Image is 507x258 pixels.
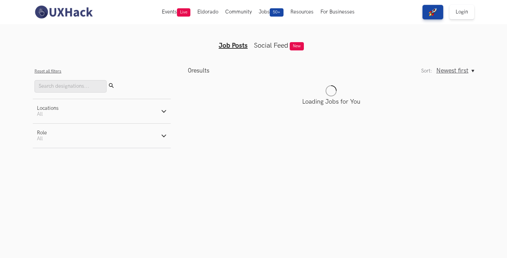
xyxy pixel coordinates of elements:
p: Loading Jobs for You [188,98,474,105]
span: Live [177,8,190,17]
p: results [188,67,209,74]
img: UXHack-logo.png [33,5,94,19]
button: Reset all filters [34,69,61,74]
div: Role [37,130,47,136]
a: Social Feed [254,41,288,50]
span: 0 [188,67,191,74]
div: Locations [37,105,59,111]
span: All [37,111,43,117]
label: Sort: [421,68,432,74]
span: New [290,42,304,50]
input: Search [34,80,107,93]
ul: Tabs Interface [121,30,386,50]
span: All [37,136,43,142]
button: RoleAll [33,124,171,148]
span: 50+ [270,8,284,17]
img: rocket [429,8,437,16]
a: Job Posts [219,41,248,50]
a: Login [449,5,474,19]
button: LocationsAll [33,99,171,123]
button: Newest first, Sort: [436,67,474,74]
span: Newest first [436,67,468,74]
